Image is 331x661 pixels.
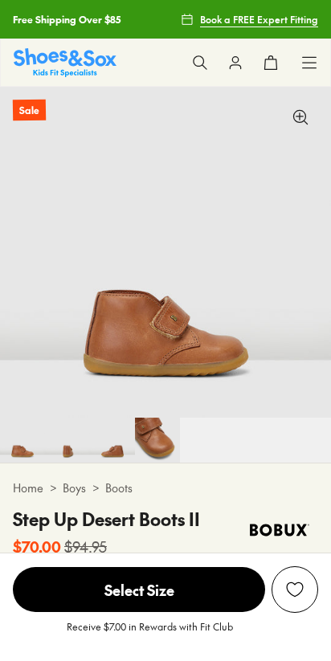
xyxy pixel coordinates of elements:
img: 8_1 [135,418,180,463]
button: Add to Wishlist [272,566,318,613]
b: $70.00 [13,536,61,557]
a: Book a FREE Expert Fitting [181,5,318,34]
a: Shoes & Sox [14,48,116,76]
img: Vendor logo [241,506,318,554]
div: > > [13,479,318,496]
a: Boys [63,479,86,496]
img: 6_1 [45,418,90,463]
span: Select Size [13,567,265,612]
span: Book a FREE Expert Fitting [200,12,318,27]
img: SNS_Logo_Responsive.svg [14,48,116,76]
a: Home [13,479,43,496]
p: Sale [13,100,46,121]
p: Receive $7.00 in Rewards with Fit Club [67,619,233,648]
button: Select Size [13,566,265,613]
img: 7_1 [90,418,135,463]
h4: Step Up Desert Boots II [13,506,200,532]
s: $94.95 [64,536,107,557]
a: Boots [105,479,133,496]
